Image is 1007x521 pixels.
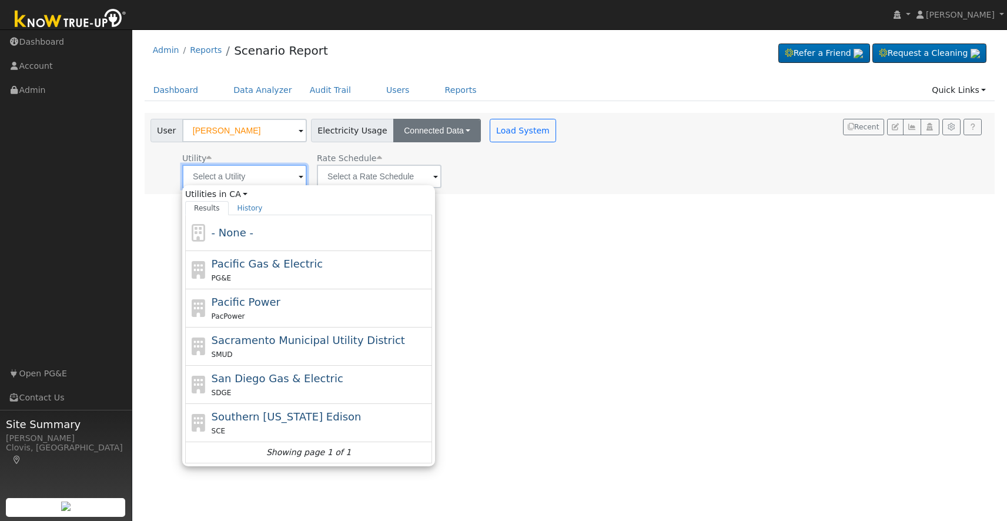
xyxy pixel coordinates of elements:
a: Users [377,79,419,101]
a: Results [185,201,229,215]
a: Help Link [963,119,982,135]
img: Know True-Up [9,6,132,33]
span: Site Summary [6,416,126,432]
img: retrieve [854,49,863,58]
span: Southern [US_STATE] Edison [212,410,362,423]
input: Select a Utility [182,165,307,188]
span: Utilities in [185,188,432,201]
a: Reports [190,45,222,55]
a: History [229,201,272,215]
a: Refer a Friend [778,44,870,64]
span: Pacific Power [212,296,280,308]
input: Select a Rate Schedule [317,165,441,188]
button: Edit User [887,119,904,135]
div: Utility [182,152,307,165]
span: SDGE [212,389,232,397]
button: Login As [921,119,939,135]
span: PacPower [212,312,245,320]
a: Dashboard [145,79,208,101]
button: Connected Data [393,119,481,142]
button: Recent [843,119,884,135]
span: PG&E [212,274,231,282]
span: San Diego Gas & Electric [212,372,343,385]
span: SCE [212,427,226,435]
span: - None - [212,226,253,239]
span: User [150,119,183,142]
a: Audit Trail [301,79,360,101]
button: Settings [942,119,961,135]
a: Reports [436,79,486,101]
span: Pacific Gas & Electric [212,258,323,270]
span: [PERSON_NAME] [926,10,995,19]
button: Load System [490,119,557,142]
button: Multi-Series Graph [903,119,921,135]
input: Select a User [182,119,307,142]
img: retrieve [971,49,980,58]
div: Clovis, [GEOGRAPHIC_DATA] [6,442,126,466]
a: Quick Links [923,79,995,101]
i: Showing page 1 of 1 [266,446,351,459]
a: Map [12,455,22,465]
a: Scenario Report [234,44,328,58]
a: CA [229,188,247,201]
span: Electricity Usage [311,119,394,142]
a: Request a Cleaning [872,44,986,64]
img: retrieve [61,502,71,511]
div: [PERSON_NAME] [6,432,126,445]
a: Admin [153,45,179,55]
span: Sacramento Municipal Utility District [212,334,405,346]
a: Data Analyzer [225,79,301,101]
span: SMUD [212,350,233,359]
span: Alias: None [317,153,382,163]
